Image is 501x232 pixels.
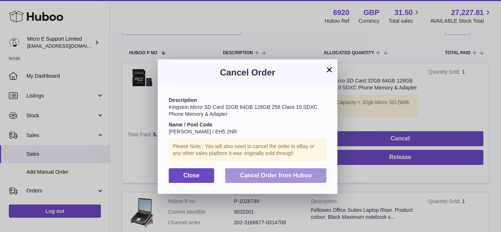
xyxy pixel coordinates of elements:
strong: Name / Post Code [169,122,212,128]
button: Close [169,168,214,183]
strong: Description [169,97,197,103]
span: [PERSON_NAME] / EH5 2NR [169,129,237,135]
span: Close [183,172,200,178]
div: Please Note : You will also need to cancel the order in eBay or any other sales platform it was o... [169,139,326,161]
button: Cancel Order from Huboo [225,168,326,183]
span: Cancel Order from Huboo [240,172,312,178]
button: × [325,65,334,74]
h3: Cancel Order [169,67,326,78]
span: Kingston Micro SD Card 32GB 64GB 128GB 256 Class 10 SDXC Phone Memory & Adapter [169,104,317,117]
